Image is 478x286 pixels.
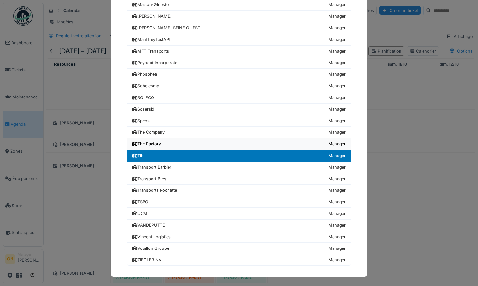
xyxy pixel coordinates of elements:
[127,115,351,127] a: Speos Manager
[132,95,154,101] div: SOLECO
[132,199,148,205] div: TSPO
[132,164,171,170] div: Transport Barbier
[328,176,346,182] div: Manager
[132,83,159,89] div: Sobelcomp
[127,138,351,150] a: The Factory Manager
[127,220,351,231] a: VANDEPUTTE Manager
[127,150,351,162] a: Tibi Manager
[328,141,346,147] div: Manager
[127,46,351,57] a: MFT Transports Manager
[328,199,346,205] div: Manager
[127,254,351,266] a: ZIEGLER NV Manager
[127,231,351,243] a: Vincent Logistics Manager
[328,60,346,66] div: Manager
[132,187,177,193] div: Transports Rochatte
[328,13,346,19] div: Manager
[328,222,346,228] div: Manager
[328,118,346,124] div: Manager
[132,48,169,54] div: MFT Transports
[328,234,346,240] div: Manager
[127,173,351,185] a: Transport Bres Manager
[132,141,161,147] div: The Factory
[132,234,171,240] div: Vincent Logistics
[127,104,351,115] a: Sosersid Manager
[132,37,170,43] div: MauffreyTestAPI
[132,245,169,251] div: Vouillon Groupe
[328,164,346,170] div: Manager
[132,129,165,135] div: The Company
[328,25,346,31] div: Manager
[132,118,150,124] div: Speos
[132,13,172,19] div: [PERSON_NAME]
[328,257,346,263] div: Manager
[328,95,346,101] div: Manager
[127,80,351,92] a: Sobelcomp Manager
[328,83,346,89] div: Manager
[328,106,346,112] div: Manager
[132,60,177,66] div: Peyraud Incorporate
[127,185,351,196] a: Transports Rochatte Manager
[132,257,161,263] div: ZIEGLER NV
[132,210,147,216] div: UCM
[127,57,351,69] a: Peyraud Incorporate Manager
[328,210,346,216] div: Manager
[328,48,346,54] div: Manager
[132,176,166,182] div: Transport Bres
[328,129,346,135] div: Manager
[328,37,346,43] div: Manager
[127,92,351,104] a: SOLECO Manager
[127,11,351,22] a: [PERSON_NAME] Manager
[132,106,154,112] div: Sosersid
[127,34,351,46] a: MauffreyTestAPI Manager
[127,243,351,254] a: Vouillon Groupe Manager
[132,153,144,159] div: Tibi
[132,2,170,8] div: Maison-Ginestet
[328,153,346,159] div: Manager
[127,196,351,208] a: TSPO Manager
[127,22,351,34] a: [PERSON_NAME] SEINE OUEST Manager
[127,208,351,219] a: UCM Manager
[127,127,351,138] a: The Company Manager
[132,222,165,228] div: VANDEPUTTE
[328,187,346,193] div: Manager
[132,71,157,77] div: Phosphea
[328,245,346,251] div: Manager
[328,71,346,77] div: Manager
[132,25,200,31] div: [PERSON_NAME] SEINE OUEST
[127,162,351,173] a: Transport Barbier Manager
[127,69,351,80] a: Phosphea Manager
[328,2,346,8] div: Manager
